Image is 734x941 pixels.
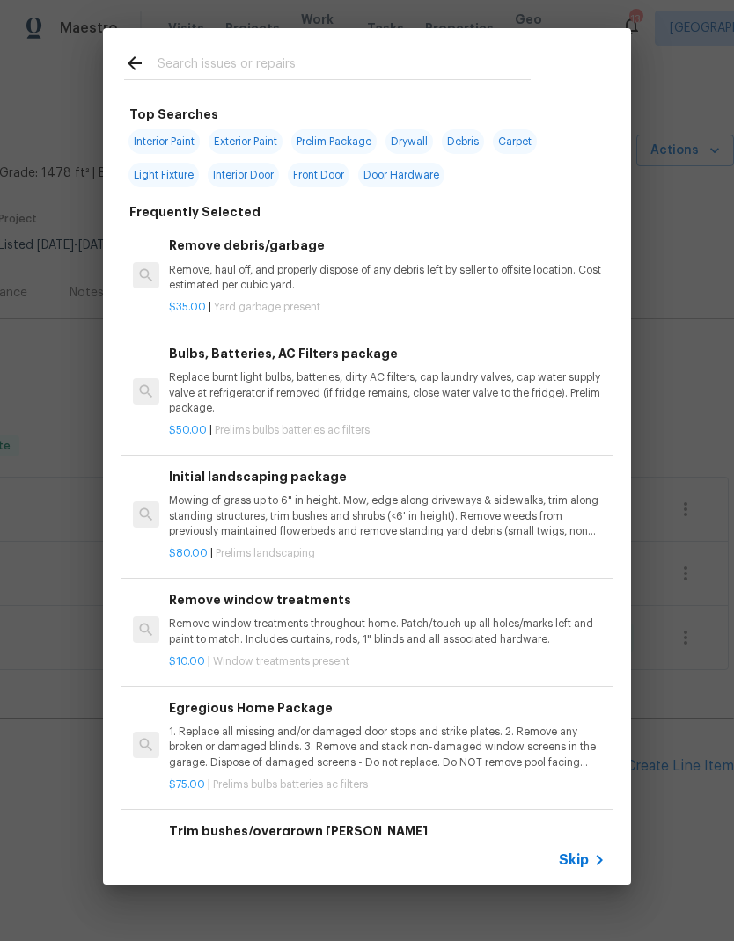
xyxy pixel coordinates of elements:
p: Replace burnt light bulbs, batteries, dirty AC filters, cap laundry valves, cap water supply valv... [169,370,606,415]
span: Interior Door [208,163,279,187]
span: Debris [442,129,484,154]
span: Skip [559,851,589,869]
p: | [169,777,606,792]
span: Front Door [288,163,349,187]
span: $75.00 [169,779,205,790]
span: Drywall [385,129,433,154]
h6: Frequently Selected [129,202,261,222]
span: Yard garbage present [214,302,320,312]
h6: Trim bushes/overgrown [PERSON_NAME] [169,821,606,841]
h6: Bulbs, Batteries, AC Filters package [169,344,606,363]
span: Prelims landscaping [216,548,315,558]
span: Prelim Package [291,129,377,154]
span: Interior Paint [128,129,200,154]
span: $35.00 [169,302,206,312]
p: Mowing of grass up to 6" in height. Mow, edge along driveways & sidewalks, trim along standing st... [169,493,606,538]
span: $10.00 [169,656,205,667]
h6: Remove debris/garbage [169,236,606,255]
span: Door Hardware [358,163,444,187]
span: Prelims bulbs batteries ac filters [213,779,368,790]
p: | [169,546,606,561]
p: Remove, haul off, and properly dispose of any debris left by seller to offsite location. Cost est... [169,263,606,293]
p: | [169,654,606,669]
p: | [169,423,606,438]
span: Prelims bulbs batteries ac filters [215,425,370,435]
h6: Egregious Home Package [169,698,606,718]
span: Exterior Paint [209,129,283,154]
h6: Initial landscaping package [169,467,606,486]
span: Window treatments present [213,656,349,667]
input: Search issues or repairs [158,53,531,79]
span: Carpet [493,129,537,154]
p: Remove window treatments throughout home. Patch/touch up all holes/marks left and paint to match.... [169,616,606,646]
h6: Top Searches [129,105,218,124]
h6: Remove window treatments [169,590,606,609]
p: 1. Replace all missing and/or damaged door stops and strike plates. 2. Remove any broken or damag... [169,725,606,770]
span: Light Fixture [128,163,199,187]
p: | [169,300,606,315]
span: $50.00 [169,425,207,435]
span: $80.00 [169,548,208,558]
